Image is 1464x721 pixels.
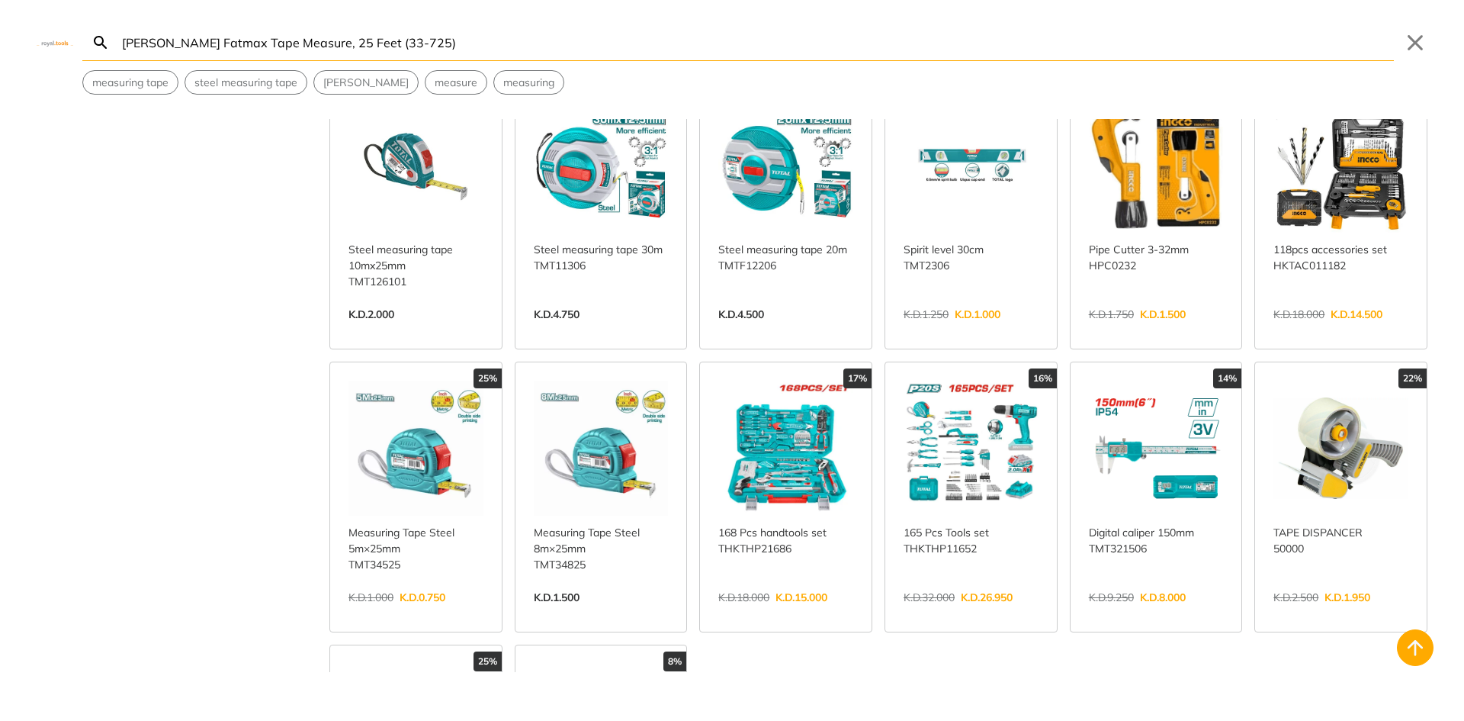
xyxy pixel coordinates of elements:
div: 17% [843,369,872,388]
div: 22% [1398,369,1427,388]
div: 14% [1213,369,1241,388]
div: Suggestion: measure [425,70,487,95]
span: measuring [503,75,554,91]
button: Select suggestion: stanley [314,71,418,94]
button: Back to top [1397,629,1433,666]
img: Close [37,39,73,46]
div: 16% [1029,369,1057,388]
span: measuring tape [92,75,169,91]
div: Suggestion: stanley [313,70,419,95]
span: [PERSON_NAME] [323,75,409,91]
button: Select suggestion: steel measuring tape [185,71,307,94]
div: Suggestion: measuring tape [82,70,178,95]
svg: Back to top [1403,636,1427,660]
button: Select suggestion: measure [425,71,486,94]
div: 25% [474,652,502,671]
button: Close [1403,31,1427,55]
span: steel measuring tape [194,75,297,91]
svg: Search [91,34,110,52]
span: measure [435,75,477,91]
div: Suggestion: measuring [493,70,564,95]
div: 25% [474,369,502,388]
button: Select suggestion: measuring tape [83,71,178,94]
input: Search… [119,24,1394,60]
div: 8% [663,652,686,671]
div: Suggestion: steel measuring tape [185,70,307,95]
button: Select suggestion: measuring [494,71,563,94]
